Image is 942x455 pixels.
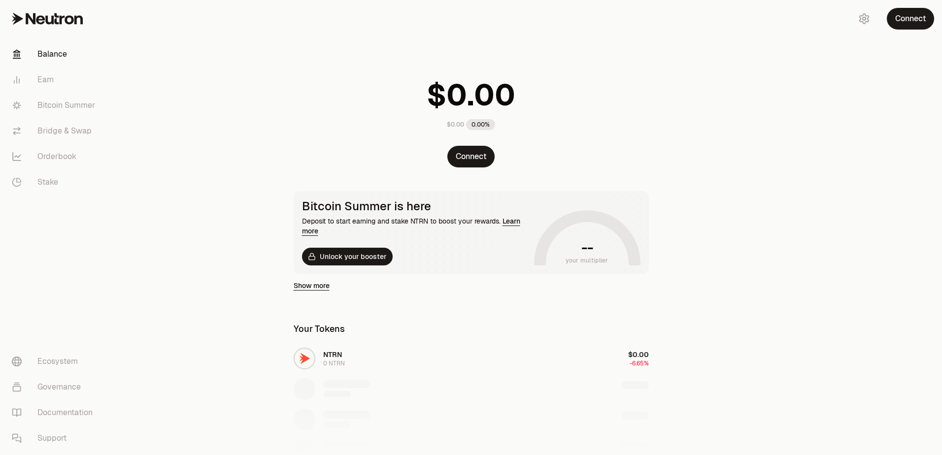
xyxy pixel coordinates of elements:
a: Bitcoin Summer [4,93,106,118]
a: Orderbook [4,144,106,169]
div: Your Tokens [294,322,345,336]
a: Earn [4,67,106,93]
a: Ecosystem [4,349,106,374]
a: Balance [4,41,106,67]
a: Bridge & Swap [4,118,106,144]
button: Unlock your booster [302,248,393,265]
span: your multiplier [566,256,608,265]
a: Documentation [4,400,106,425]
a: Stake [4,169,106,195]
div: $0.00 [447,121,464,129]
div: Bitcoin Summer is here [302,199,530,213]
a: Show more [294,281,330,291]
a: Governance [4,374,106,400]
a: Support [4,425,106,451]
button: Connect [887,8,934,30]
button: Connect [447,146,495,167]
h1: -- [581,240,593,256]
div: Deposit to start earning and stake NTRN to boost your rewards. [302,216,530,236]
div: 0.00% [466,119,495,130]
